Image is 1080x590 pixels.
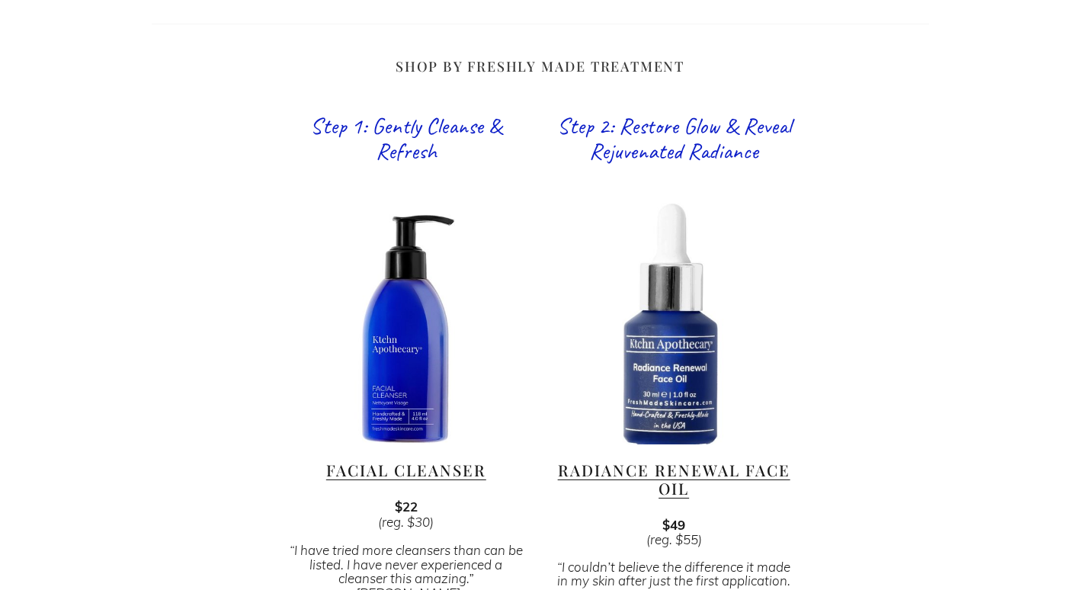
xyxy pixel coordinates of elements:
[310,111,502,165] a: Step 1: Gently Cleanse & Refresh
[326,460,486,480] a: Facial Cleanser
[646,531,702,548] em: (reg. $55)
[557,111,791,165] a: Step 2: Restore Glow & Reveal Rejuvenated Radiance
[396,57,684,75] span: Shop by Freshly Made Treatment
[662,515,685,534] strong: $49
[395,497,418,515] strong: $22
[378,513,434,531] em: (reg. $30)
[558,460,790,499] a: Radiance Renewal Face Oil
